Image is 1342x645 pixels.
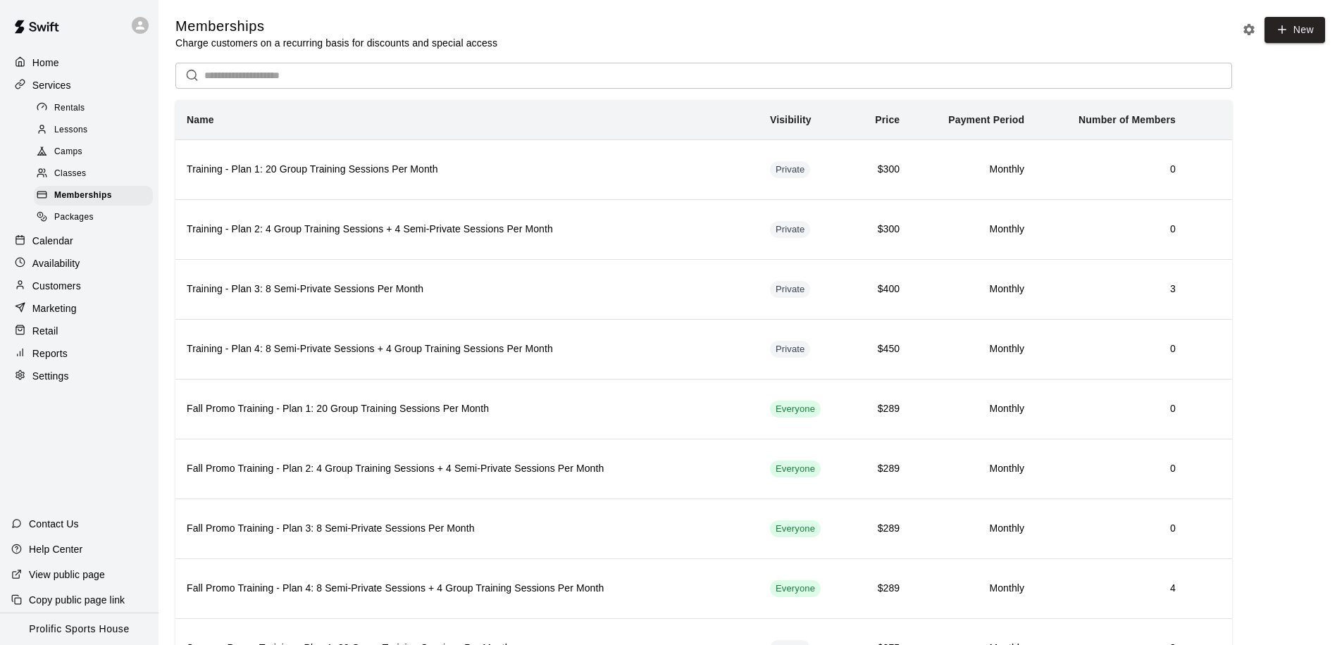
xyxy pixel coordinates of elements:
[32,234,73,248] p: Calendar
[187,282,747,297] h6: Training - Plan 3: 8 Semi-Private Sessions Per Month
[34,119,159,141] a: Lessons
[11,298,147,319] a: Marketing
[863,581,900,596] h6: $289
[770,223,811,237] span: Private
[34,207,159,229] a: Packages
[1238,19,1260,40] button: Memberships settings
[29,542,82,556] p: Help Center
[11,230,147,251] a: Calendar
[11,275,147,296] a: Customers
[11,253,147,274] a: Availability
[187,521,747,537] h6: Fall Promo Training - Plan 3: 8 Semi-Private Sessions Per Month
[770,520,821,537] div: This membership is visible to all customers
[11,343,147,364] a: Reports
[32,78,71,92] p: Services
[863,521,900,537] h6: $289
[32,324,58,338] p: Retail
[34,142,153,162] div: Camps
[32,56,59,70] p: Home
[863,342,900,357] h6: $450
[770,580,821,597] div: This membership is visible to all customers
[34,142,159,163] a: Camps
[175,36,497,50] p: Charge customers on a recurring basis for discounts and special access
[1047,401,1176,417] h6: 0
[863,282,900,297] h6: $400
[11,52,147,73] a: Home
[54,101,85,115] span: Rentals
[770,341,811,358] div: This membership is hidden from the memberships page
[29,517,79,531] p: Contact Us
[863,401,900,417] h6: $289
[34,120,153,140] div: Lessons
[187,222,747,237] h6: Training - Plan 2: 4 Group Training Sessions + 4 Semi-Private Sessions Per Month
[922,222,1024,237] h6: Monthly
[187,401,747,417] h6: Fall Promo Training - Plan 1: 20 Group Training Sessions Per Month
[922,581,1024,596] h6: Monthly
[32,301,77,315] p: Marketing
[1047,581,1176,596] h6: 4
[34,185,159,207] a: Memberships
[29,622,129,637] p: Prolific Sports House
[32,256,80,270] p: Availability
[1047,162,1176,177] h6: 0
[11,365,147,387] a: Settings
[922,162,1024,177] h6: Monthly
[54,123,88,137] span: Lessons
[1265,17,1325,43] a: New
[34,163,159,185] a: Classes
[922,342,1024,357] h6: Monthly
[770,161,811,178] div: This membership is hidden from the memberships page
[770,401,821,418] div: This membership is visible to all customers
[863,222,900,237] h6: $300
[863,162,900,177] h6: $300
[54,145,82,159] span: Camps
[770,163,811,177] span: Private
[34,99,153,118] div: Rentals
[29,568,105,582] p: View public page
[32,369,69,383] p: Settings
[770,403,821,416] span: Everyone
[770,281,811,298] div: This membership is hidden from the memberships page
[770,522,821,536] span: Everyone
[922,521,1024,537] h6: Monthly
[187,162,747,177] h6: Training - Plan 1: 20 Group Training Sessions Per Month
[922,282,1024,297] h6: Monthly
[187,342,747,357] h6: Training - Plan 4: 8 Semi-Private Sessions + 4 Group Training Sessions Per Month
[32,346,68,361] p: Reports
[34,208,153,227] div: Packages
[770,283,811,296] span: Private
[875,114,900,125] b: Price
[175,17,497,36] h5: Memberships
[922,401,1024,417] h6: Monthly
[34,97,159,119] a: Rentals
[11,75,147,96] a: Services
[187,461,747,477] h6: Fall Promo Training - Plan 2: 4 Group Training Sessions + 4 Semi-Private Sessions Per Month
[922,461,1024,477] h6: Monthly
[770,463,821,476] span: Everyone
[1047,521,1176,537] h6: 0
[187,581,747,596] h6: Fall Promo Training - Plan 4: 8 Semi-Private Sessions + 4 Group Training Sessions Per Month
[770,343,811,356] span: Private
[54,167,86,181] span: Classes
[54,189,112,203] span: Memberships
[770,114,812,125] b: Visibility
[1047,282,1176,297] h6: 3
[770,221,811,238] div: This membership is hidden from the memberships page
[32,279,81,293] p: Customers
[770,582,821,596] span: Everyone
[187,114,214,125] b: Name
[11,320,147,342] div: Retail
[34,186,153,206] div: Memberships
[29,593,125,607] p: Copy public page link
[1047,461,1176,477] h6: 0
[54,211,94,225] span: Packages
[770,461,821,477] div: This membership is visible to all customers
